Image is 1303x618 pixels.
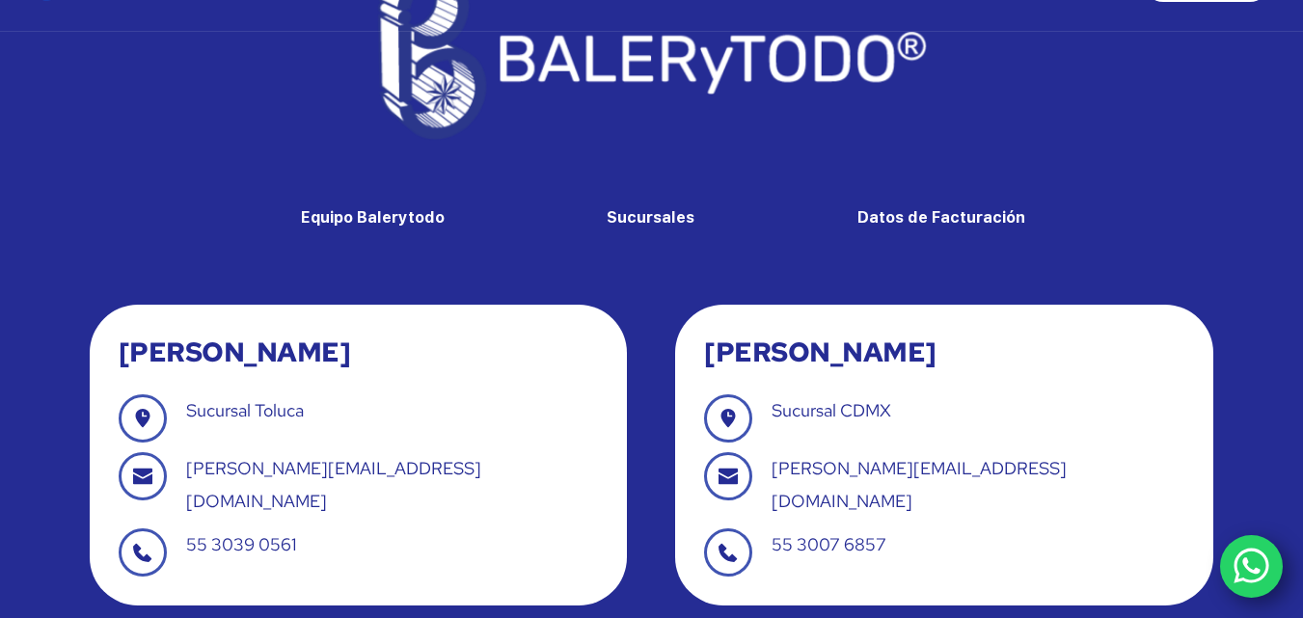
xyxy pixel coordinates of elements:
[704,334,937,370] span: [PERSON_NAME]
[607,208,694,227] a: Sucursales
[119,334,351,370] span: [PERSON_NAME]
[186,457,481,512] a: [PERSON_NAME][EMAIL_ADDRESS][DOMAIN_NAME]
[186,533,297,555] a: 55 3039 0561
[772,457,1067,512] a: [PERSON_NAME][EMAIL_ADDRESS][DOMAIN_NAME]
[301,208,445,227] a: Equipo Balerytodo
[772,399,891,421] a: Sucursal CDMX
[857,208,1025,227] a: Datos de Facturación
[1220,535,1284,599] a: WhatsApp
[186,399,304,421] a: Sucursal Toluca
[772,533,886,555] a: 55 3007 6857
